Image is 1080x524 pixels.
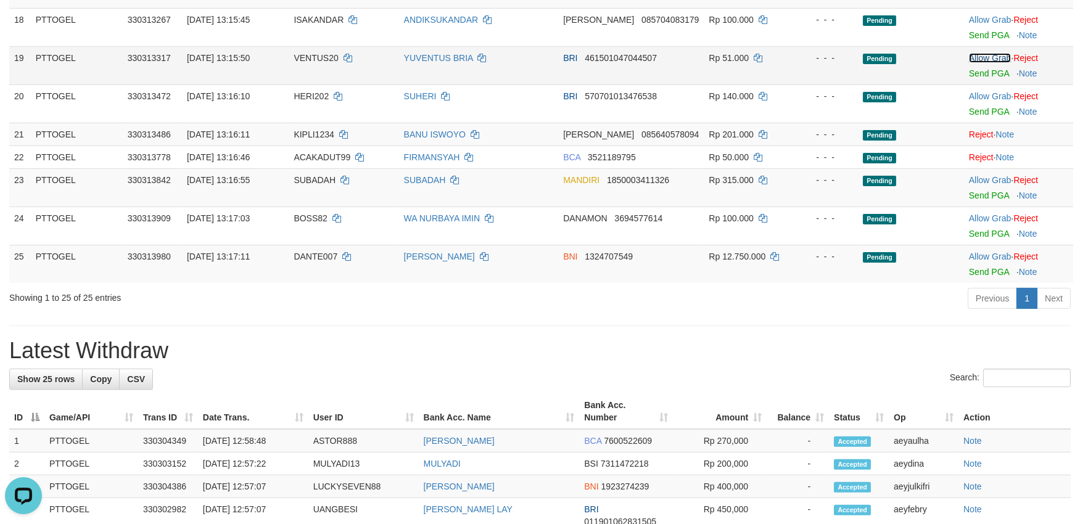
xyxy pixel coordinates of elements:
[294,252,337,261] span: DANTE007
[801,212,853,224] div: - - -
[964,84,1073,123] td: ·
[294,129,334,139] span: KIPLI1234
[308,452,419,475] td: MULYADI13
[889,394,958,429] th: Op: activate to sort column ascending
[294,152,350,162] span: ACAKADUT99
[424,481,495,491] a: [PERSON_NAME]
[1019,30,1037,40] a: Note
[187,152,250,162] span: [DATE] 13:16:46
[9,145,31,168] td: 22
[9,168,31,207] td: 23
[969,267,1009,277] a: Send PGA
[44,452,138,475] td: PTTOGEL
[308,394,419,429] th: User ID: activate to sort column ascending
[889,429,958,452] td: aeyaulha
[863,214,896,224] span: Pending
[138,394,198,429] th: Trans ID: activate to sort column ascending
[709,129,753,139] span: Rp 201.000
[563,252,577,261] span: BNI
[673,475,767,498] td: Rp 400,000
[969,213,1011,223] a: Allow Grab
[187,252,250,261] span: [DATE] 13:17:11
[963,459,982,469] a: Note
[424,459,461,469] a: MULYADI
[995,152,1014,162] a: Note
[308,475,419,498] td: LUCKYSEVEN88
[969,107,1009,117] a: Send PGA
[969,91,1011,101] a: Allow Grab
[969,229,1009,239] a: Send PGA
[127,374,145,384] span: CSV
[767,475,829,498] td: -
[801,90,853,102] div: - - -
[834,436,871,447] span: Accepted
[128,91,171,101] span: 330313472
[404,252,475,261] a: [PERSON_NAME]
[198,475,308,498] td: [DATE] 12:57:07
[5,5,42,42] button: Open LiveChat chat widget
[563,129,634,139] span: [PERSON_NAME]
[969,190,1009,200] a: Send PGA
[964,46,1073,84] td: ·
[584,481,598,491] span: BNI
[128,213,171,223] span: 330313909
[1019,267,1037,277] a: Note
[1013,15,1038,25] a: Reject
[709,152,749,162] span: Rp 50.000
[9,452,44,475] td: 2
[424,504,513,514] a: [PERSON_NAME] LAY
[128,252,171,261] span: 330313980
[585,91,657,101] span: Copy 570701013476538 to clipboard
[404,175,446,185] a: SUBADAH
[958,394,1071,429] th: Action
[404,213,480,223] a: WA NURBAYA IMIN
[767,452,829,475] td: -
[579,394,673,429] th: Bank Acc. Number: activate to sort column ascending
[404,152,460,162] a: FIRMANSYAH
[863,130,896,141] span: Pending
[607,175,669,185] span: Copy 1850003411326 to clipboard
[424,436,495,446] a: [PERSON_NAME]
[563,15,634,25] span: [PERSON_NAME]
[969,53,1011,63] a: Allow Grab
[709,53,749,63] span: Rp 51.000
[31,84,123,123] td: PTTOGEL
[294,53,338,63] span: VENTUS20
[969,91,1013,101] span: ·
[31,46,123,84] td: PTTOGEL
[709,91,753,101] span: Rp 140.000
[969,175,1011,185] a: Allow Grab
[128,175,171,185] span: 330313842
[963,436,982,446] a: Note
[187,175,250,185] span: [DATE] 13:16:55
[950,369,1071,387] label: Search:
[834,505,871,515] span: Accepted
[969,15,1013,25] span: ·
[641,15,699,25] span: Copy 085704083179 to clipboard
[968,288,1017,309] a: Previous
[187,15,250,25] span: [DATE] 13:15:45
[601,481,649,491] span: Copy 1923274239 to clipboard
[969,129,994,139] a: Reject
[673,394,767,429] th: Amount: activate to sort column ascending
[995,129,1014,139] a: Note
[198,452,308,475] td: [DATE] 12:57:22
[9,8,31,46] td: 18
[187,53,250,63] span: [DATE] 13:15:50
[31,168,123,207] td: PTTOGEL
[138,429,198,452] td: 330304349
[9,287,441,304] div: Showing 1 to 25 of 25 entries
[9,245,31,283] td: 25
[964,245,1073,283] td: ·
[963,481,982,491] a: Note
[31,245,123,283] td: PTTOGEL
[187,91,250,101] span: [DATE] 13:16:10
[1019,107,1037,117] a: Note
[969,252,1011,261] a: Allow Grab
[9,84,31,123] td: 20
[138,475,198,498] td: 330304386
[1016,288,1037,309] a: 1
[969,68,1009,78] a: Send PGA
[1019,229,1037,239] a: Note
[969,15,1011,25] a: Allow Grab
